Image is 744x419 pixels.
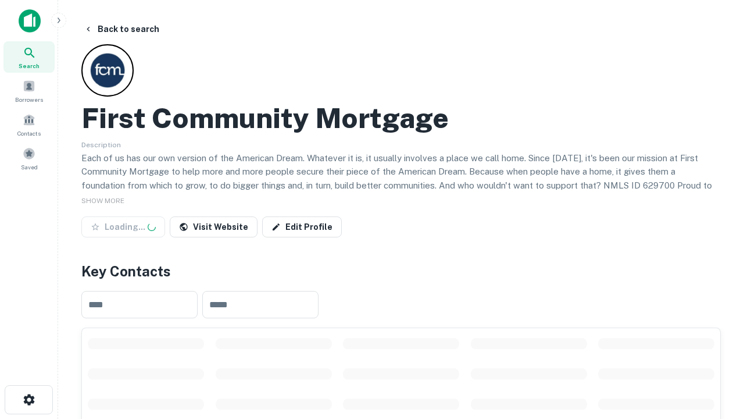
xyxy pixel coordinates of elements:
button: Back to search [79,19,164,40]
span: Search [19,61,40,70]
span: Saved [21,162,38,172]
span: Borrowers [15,95,43,104]
span: Contacts [17,129,41,138]
iframe: Chat Widget [686,289,744,345]
h4: Key Contacts [81,261,721,282]
span: SHOW MORE [81,197,124,205]
h2: First Community Mortgage [81,101,449,135]
a: Edit Profile [262,216,342,237]
a: Visit Website [170,216,257,237]
a: Contacts [3,109,55,140]
p: Each of us has our own version of the American Dream. Whatever it is, it usually involves a place... [81,151,721,206]
img: capitalize-icon.png [19,9,41,33]
a: Borrowers [3,75,55,106]
a: Search [3,41,55,73]
a: Saved [3,143,55,174]
span: Description [81,141,121,149]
